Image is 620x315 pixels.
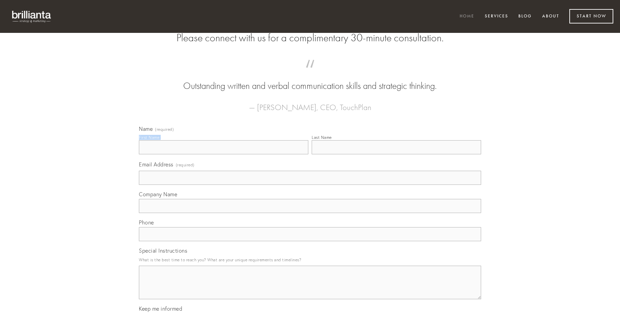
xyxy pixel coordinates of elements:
[538,11,564,22] a: About
[139,125,153,132] span: Name
[312,135,332,140] div: Last Name
[7,7,57,26] img: brillianta - research, strategy, marketing
[139,32,481,44] h2: Please connect with us for a complimentary 30-minute consultation.
[139,161,173,168] span: Email Address
[139,191,177,198] span: Company Name
[480,11,513,22] a: Services
[455,11,479,22] a: Home
[139,247,187,254] span: Special Instructions
[569,9,613,23] a: Start Now
[150,66,470,93] blockquote: Outstanding written and verbal communication skills and strategic thinking.
[150,93,470,114] figcaption: — [PERSON_NAME], CEO, TouchPlan
[150,66,470,80] span: “
[176,160,195,169] span: (required)
[139,219,154,226] span: Phone
[514,11,536,22] a: Blog
[139,255,481,264] p: What is the best time to reach you? What are your unique requirements and timelines?
[139,135,159,140] div: First Name
[139,305,182,312] span: Keep me informed
[155,127,174,132] span: (required)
